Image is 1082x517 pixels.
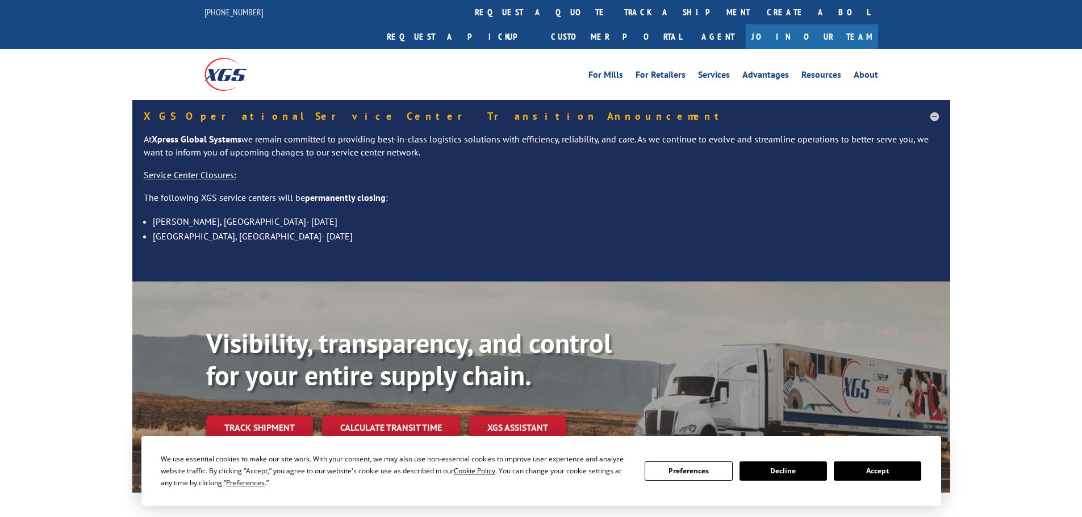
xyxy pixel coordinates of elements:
[152,133,241,145] strong: Xpress Global Systems
[588,70,623,83] a: For Mills
[206,325,612,393] b: Visibility, transparency, and control for your entire supply chain.
[144,191,939,214] p: The following XGS service centers will be :
[141,436,941,506] div: Cookie Consent Prompt
[742,70,789,83] a: Advantages
[698,70,730,83] a: Services
[542,24,690,49] a: Customer Portal
[690,24,746,49] a: Agent
[153,214,939,229] li: [PERSON_NAME], [GEOGRAPHIC_DATA]- [DATE]
[322,415,460,440] a: Calculate transit time
[144,169,236,180] u: Service Center Closures:
[226,478,265,487] span: Preferences
[746,24,878,49] a: Join Our Team
[834,461,921,481] button: Accept
[305,192,386,203] strong: permanently closing
[801,70,841,83] a: Resources
[454,466,495,476] span: Cookie Policy
[204,6,264,18] a: [PHONE_NUMBER]
[144,111,939,121] h5: XGS Operational Service Center Transition Announcement
[378,24,542,49] a: Request a pickup
[206,415,313,439] a: Track shipment
[636,70,686,83] a: For Retailers
[144,133,939,169] p: At we remain committed to providing best-in-class logistics solutions with efficiency, reliabilit...
[645,461,732,481] button: Preferences
[153,229,939,243] li: [GEOGRAPHIC_DATA], [GEOGRAPHIC_DATA]- [DATE]
[161,453,631,489] div: We use essential cookies to make our site work. With your consent, we may also use non-essential ...
[854,70,878,83] a: About
[469,415,566,440] a: XGS ASSISTANT
[740,461,827,481] button: Decline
